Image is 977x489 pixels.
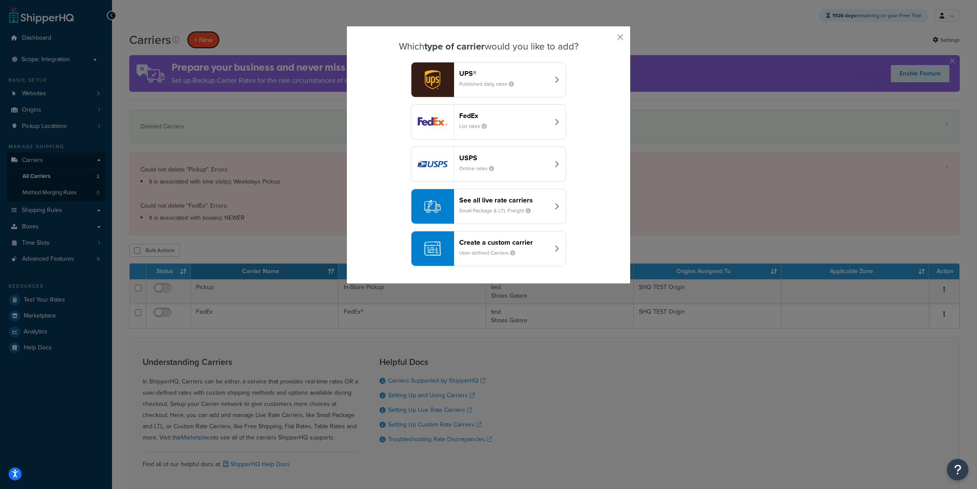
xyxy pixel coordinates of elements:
[411,104,566,140] button: fedEx logoFedExList rates
[459,249,522,257] small: User-defined Carriers
[459,238,549,246] header: Create a custom carrier
[368,41,609,52] h3: Which would you like to add?
[459,207,538,215] small: Small Package & LTL Freight
[459,112,549,120] header: FedEx
[947,459,968,480] button: Open Resource Center
[459,80,521,88] small: Published daily rates
[459,154,549,162] header: USPS
[459,122,494,130] small: List rates
[411,146,566,182] button: usps logoUSPSOnline rates
[459,69,549,78] header: UPS®
[424,39,485,53] strong: type of carrier
[424,240,441,257] img: icon-carrier-custom-c93b8a24.svg
[411,62,454,97] img: ups logo
[411,105,454,139] img: fedEx logo
[411,189,566,224] button: See all live rate carriersSmall Package & LTL Freight
[459,165,501,172] small: Online rates
[459,196,549,204] header: See all live rate carriers
[411,62,566,97] button: ups logoUPS®Published daily rates
[411,147,454,181] img: usps logo
[411,231,566,266] button: Create a custom carrierUser-defined Carriers
[424,198,441,215] img: icon-carrier-liverate-becf4550.svg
